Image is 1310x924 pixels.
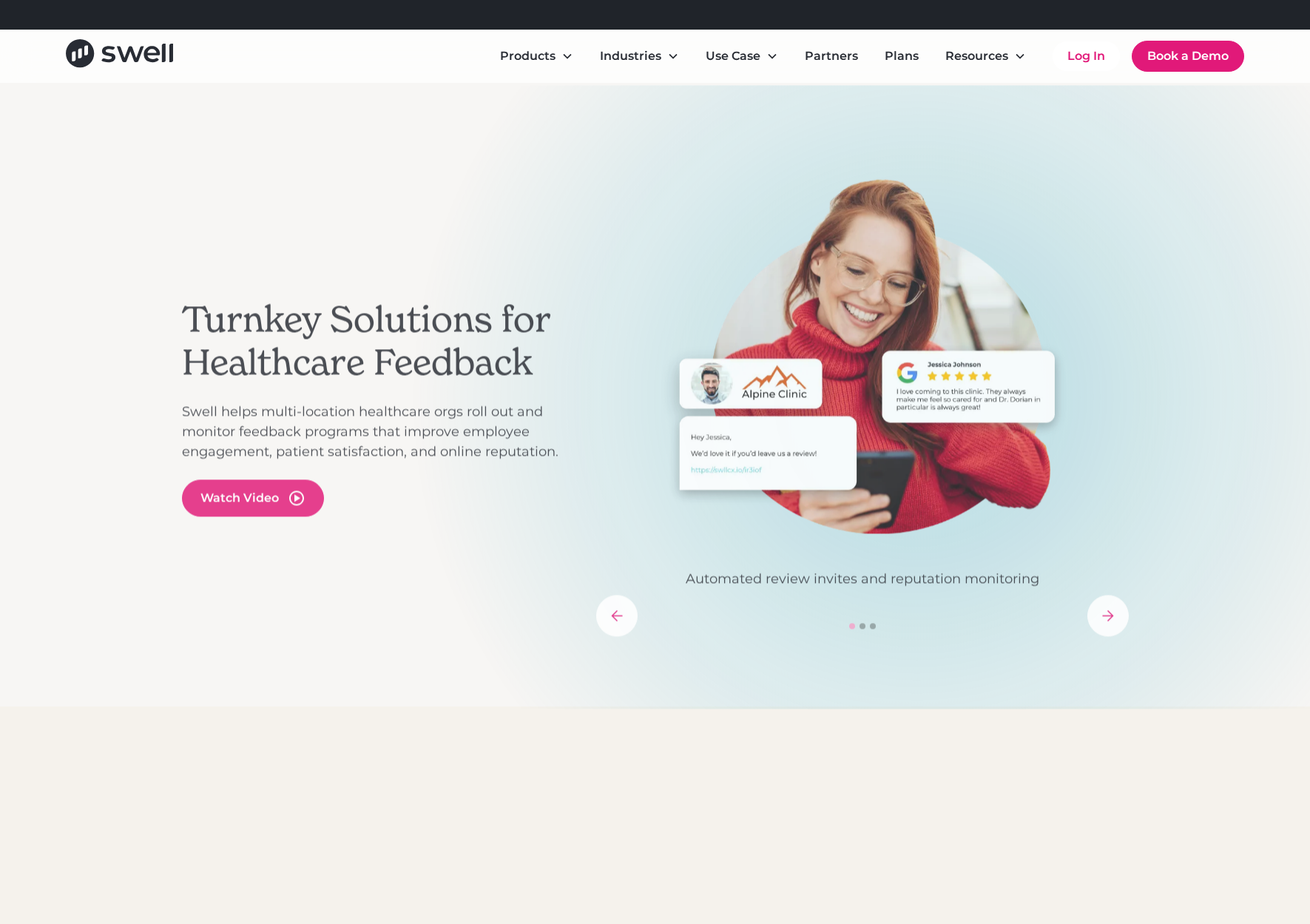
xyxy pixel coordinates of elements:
[706,47,760,65] div: Use Case
[588,41,691,71] div: Industries
[596,569,1129,589] p: Automated review invites and reputation monitoring
[945,47,1008,65] div: Resources
[870,623,876,629] div: Show slide 3 of 3
[596,178,1129,636] div: carousel
[849,623,855,629] div: Show slide 1 of 3
[600,47,661,65] div: Industries
[793,41,870,71] a: Partners
[860,623,865,629] div: Show slide 2 of 3
[182,402,581,462] p: Swell helps multi-location healthcare orgs roll out and monitor feedback programs that improve em...
[596,595,638,636] div: previous slide
[182,479,324,516] a: open lightbox
[873,41,931,71] a: Plans
[1132,41,1244,72] a: Book a Demo
[200,489,279,507] div: Watch Video
[933,41,1038,71] div: Resources
[488,41,585,71] div: Products
[182,299,581,384] h2: Turnkey Solutions for Healthcare Feedback
[694,41,790,71] div: Use Case
[500,47,556,65] div: Products
[1053,41,1120,71] a: Log In
[1087,595,1129,636] div: next slide
[596,178,1129,589] div: 1 of 3
[66,39,173,72] a: home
